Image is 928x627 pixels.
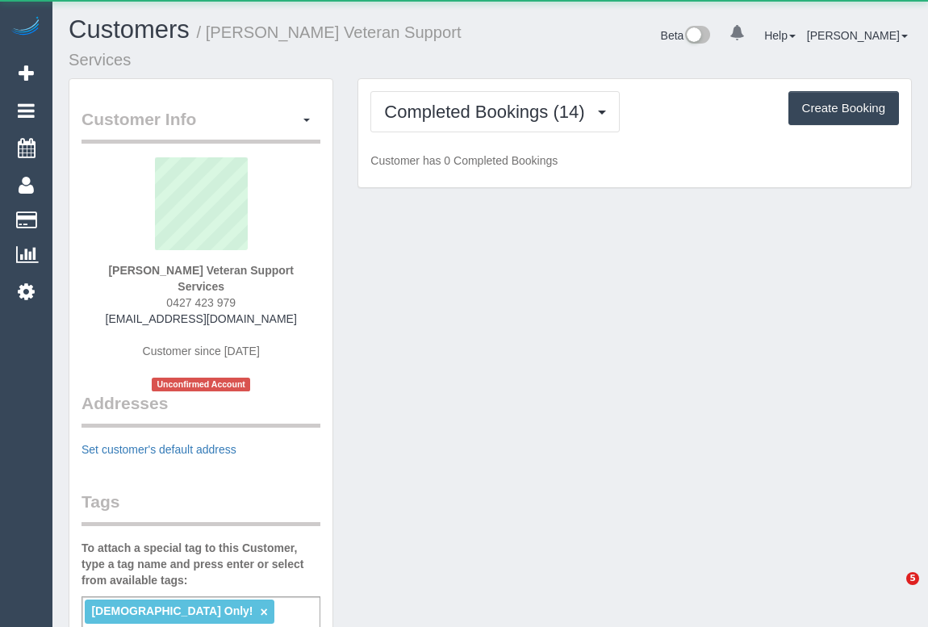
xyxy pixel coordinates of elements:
[166,296,236,309] span: 0427 423 979
[106,312,297,325] a: [EMAIL_ADDRESS][DOMAIN_NAME]
[807,29,908,42] a: [PERSON_NAME]
[764,29,796,42] a: Help
[683,26,710,47] img: New interface
[69,15,190,44] a: Customers
[82,107,320,144] legend: Customer Info
[143,345,260,357] span: Customer since [DATE]
[661,29,711,42] a: Beta
[906,572,919,585] span: 5
[370,91,619,132] button: Completed Bookings (14)
[370,153,899,169] p: Customer has 0 Completed Bookings
[91,604,253,617] span: [DEMOGRAPHIC_DATA] Only!
[10,16,42,39] img: Automaid Logo
[152,378,250,391] span: Unconfirmed Account
[82,540,320,588] label: To attach a special tag to this Customer, type a tag name and press enter or select from availabl...
[873,572,912,611] iframe: Intercom live chat
[82,443,236,456] a: Set customer's default address
[788,91,899,125] button: Create Booking
[82,490,320,526] legend: Tags
[69,23,462,69] small: / [PERSON_NAME] Veteran Support Services
[108,264,293,293] strong: [PERSON_NAME] Veteran Support Services
[260,605,267,619] a: ×
[384,102,592,122] span: Completed Bookings (14)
